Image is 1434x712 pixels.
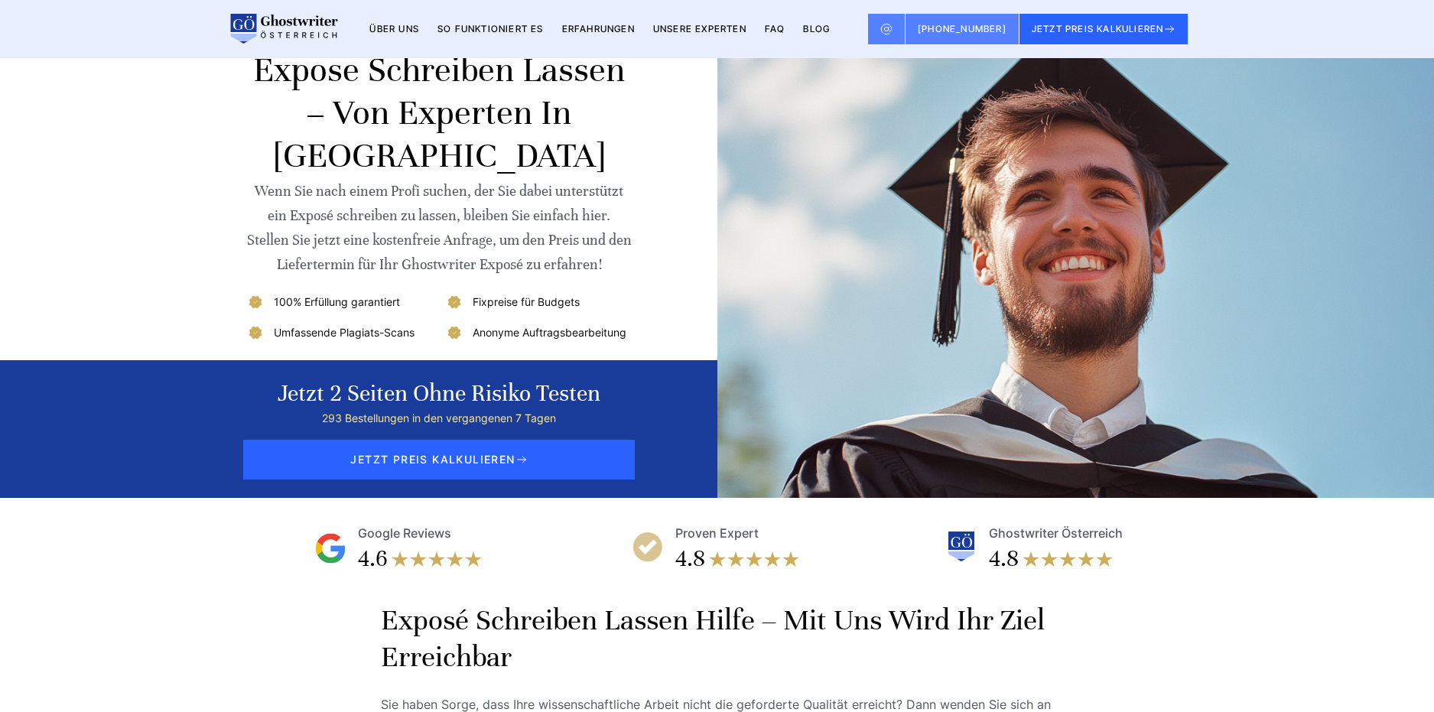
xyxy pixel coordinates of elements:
[445,323,632,342] li: Anonyme Auftragsbearbeitung
[445,293,632,311] li: Fixpreise für Budgets
[989,522,1123,544] div: Ghostwriter Österreich
[381,602,1054,675] h2: Exposé schreiben lassen Hilfe – mit uns wird Ihr Ziel erreichbar
[445,293,463,311] img: Fixpreise für Budgets
[246,293,434,311] li: 100% Erfüllung garantiert
[358,522,451,544] div: Google Reviews
[228,14,338,44] img: logo wirschreiben
[675,522,759,544] div: Proven Expert
[765,23,785,34] a: FAQ
[246,293,265,311] img: 100% Erfüllung garantiert
[562,23,635,34] a: Erfahrungen
[675,544,705,574] div: 4.8
[243,440,635,480] span: JETZT PREIS KALKULIEREN
[653,23,746,34] a: Unsere Experten
[946,532,977,562] img: Ghostwriter
[278,379,600,409] div: Jetzt 2 Seiten ohne Risiko testen
[989,544,1019,574] div: 4.8
[1022,544,1114,574] img: stars
[246,49,632,177] h1: Expose schreiben lassen – Von Experten in [GEOGRAPHIC_DATA]
[278,409,600,428] div: 293 Bestellungen in den vergangenen 7 Tagen
[246,179,632,277] div: Wenn Sie nach einem Profi suchen, der Sie dabei unterstützt ein Exposé schreiben zu lassen, bleib...
[632,532,663,562] img: Proven Expert
[445,323,463,342] img: Anonyme Auftragsbearbeitung
[803,23,830,34] a: BLOG
[246,323,434,342] li: Umfassende Plagiats-Scans
[906,14,1019,44] a: [PHONE_NUMBER]
[918,23,1006,34] span: [PHONE_NUMBER]
[391,544,483,574] img: stars
[880,23,893,35] img: Email
[315,533,346,564] img: Google Reviews
[246,323,265,342] img: Umfassende Plagiats-Scans
[1019,14,1188,44] button: JETZT PREIS KALKULIEREN
[437,23,544,34] a: So funktioniert es
[358,544,388,574] div: 4.6
[708,544,800,574] img: stars
[369,23,419,34] a: Über uns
